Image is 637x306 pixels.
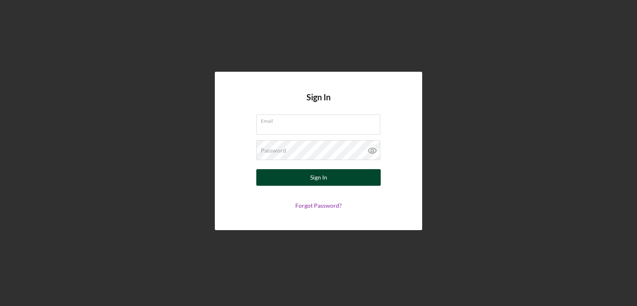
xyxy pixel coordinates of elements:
[256,169,381,186] button: Sign In
[310,169,327,186] div: Sign In
[261,115,380,124] label: Email
[261,147,286,154] label: Password
[295,202,342,209] a: Forgot Password?
[306,92,331,114] h4: Sign In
